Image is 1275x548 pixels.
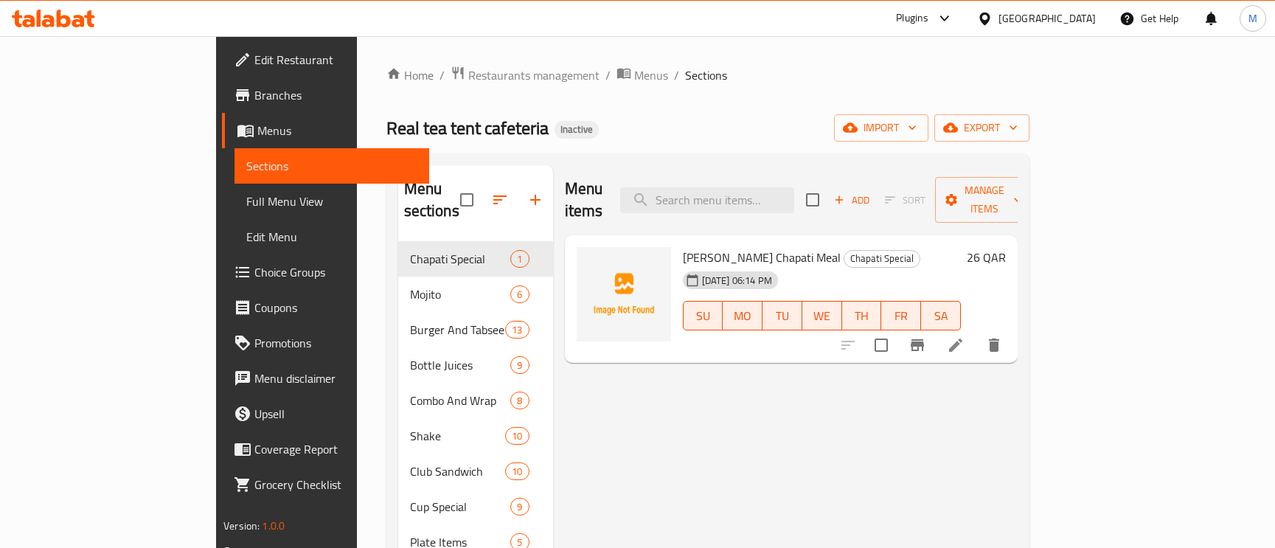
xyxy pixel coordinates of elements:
[934,114,1029,142] button: export
[896,10,928,27] div: Plugins
[398,383,553,418] div: Combo And Wrap8
[729,305,757,327] span: MO
[1248,10,1257,27] span: M
[262,516,285,535] span: 1.0.0
[510,356,529,374] div: items
[506,323,528,337] span: 13
[689,305,718,327] span: SU
[404,178,460,222] h2: Menu sections
[506,429,528,443] span: 10
[222,467,429,502] a: Grocery Checklist
[451,184,482,215] span: Select all sections
[222,113,429,148] a: Menus
[510,285,529,303] div: items
[222,77,429,113] a: Branches
[246,193,417,210] span: Full Menu View
[605,66,611,84] li: /
[518,182,553,218] button: Add section
[921,301,961,330] button: SA
[683,246,841,268] span: [PERSON_NAME] Chapati Meal
[555,121,599,139] div: Inactive
[222,325,429,361] a: Promotions
[875,189,935,212] span: Select section first
[634,66,668,84] span: Menus
[482,182,518,218] span: Sort sections
[451,66,600,85] a: Restaurants management
[808,305,836,327] span: WE
[846,119,917,137] span: import
[254,440,417,458] span: Coverage Report
[762,301,802,330] button: TU
[410,392,511,409] span: Combo And Wrap
[257,122,417,139] span: Menus
[802,301,842,330] button: WE
[511,288,528,302] span: 6
[398,241,553,277] div: Chapati Special1
[723,301,762,330] button: MO
[565,178,603,222] h2: Menu items
[510,250,529,268] div: items
[398,347,553,383] div: Bottle Juices9
[222,361,429,396] a: Menu disclaimer
[947,181,1022,218] span: Manage items
[223,516,260,535] span: Version:
[222,396,429,431] a: Upsell
[832,192,872,209] span: Add
[468,66,600,84] span: Restaurants management
[440,66,445,84] li: /
[398,277,553,312] div: Mojito6
[967,247,1006,268] h6: 26 QAR
[696,274,778,288] span: [DATE] 06:14 PM
[410,462,506,480] div: Club Sandwich
[844,250,920,268] div: Chapati Special
[398,454,553,489] div: Club Sandwich10
[844,250,920,267] span: Chapati Special
[577,247,671,341] img: Zinker Chapati Meal
[768,305,796,327] span: TU
[254,370,417,387] span: Menu disclaimer
[234,148,429,184] a: Sections
[254,476,417,493] span: Grocery Checklist
[398,418,553,454] div: Shake10
[222,290,429,325] a: Coupons
[511,358,528,372] span: 9
[386,66,1029,85] nav: breadcrumb
[947,336,965,354] a: Edit menu item
[410,498,511,516] span: Cup Special
[834,114,928,142] button: import
[222,42,429,77] a: Edit Restaurant
[222,431,429,467] a: Coverage Report
[848,305,876,327] span: TH
[254,334,417,352] span: Promotions
[506,465,528,479] span: 10
[410,321,506,339] span: Burger And Tabseera
[410,427,506,445] span: Shake
[410,356,511,374] span: Bottle Juices
[674,66,679,84] li: /
[555,123,599,136] span: Inactive
[398,312,553,347] div: Burger And Tabseera13
[511,394,528,408] span: 8
[998,10,1096,27] div: [GEOGRAPHIC_DATA]
[410,285,511,303] span: Mojito
[620,187,794,213] input: search
[234,219,429,254] a: Edit Menu
[946,119,1018,137] span: export
[683,301,723,330] button: SU
[254,86,417,104] span: Branches
[386,111,549,145] span: Real tea tent cafeteria
[616,66,668,85] a: Menus
[976,327,1012,363] button: delete
[505,321,529,339] div: items
[398,489,553,524] div: Cup Special9
[842,301,882,330] button: TH
[505,462,529,480] div: items
[510,392,529,409] div: items
[254,263,417,281] span: Choice Groups
[797,184,828,215] span: Select section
